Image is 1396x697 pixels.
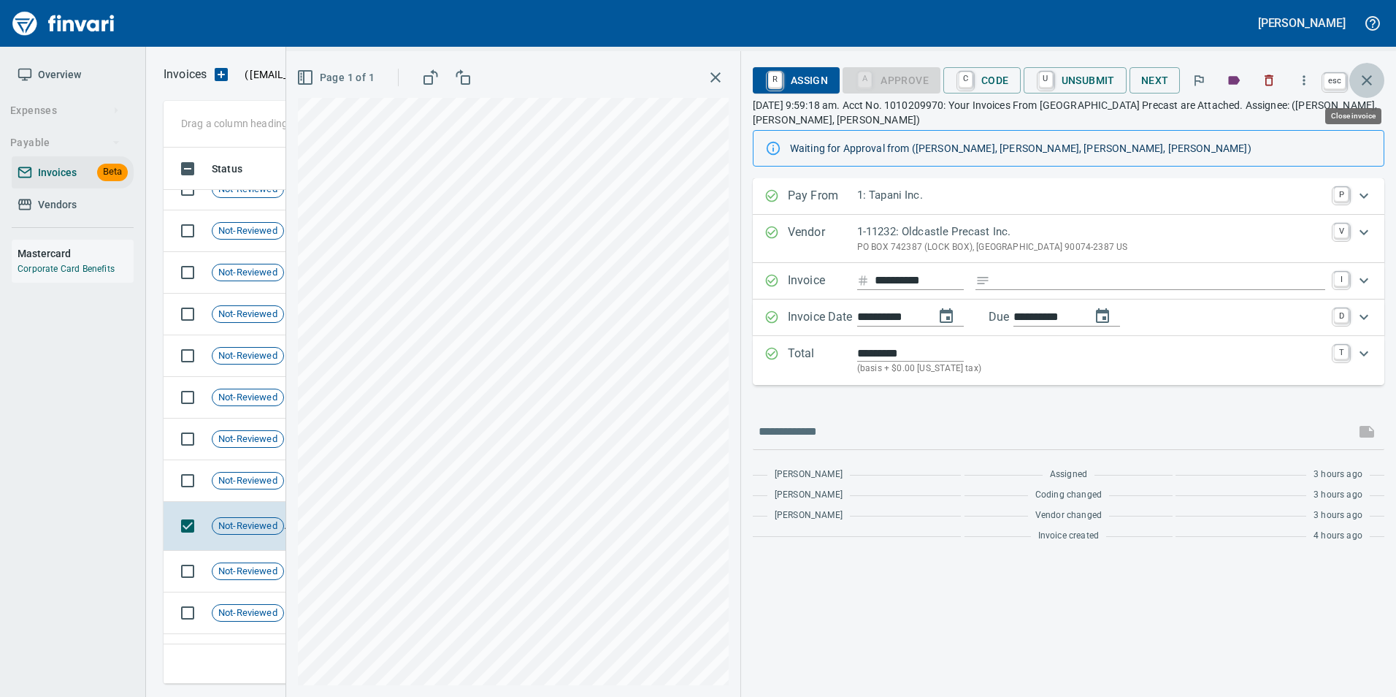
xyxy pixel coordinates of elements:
[788,224,857,254] p: Vendor
[1334,345,1349,359] a: T
[248,67,416,82] span: [EMAIL_ADDRESS][DOMAIN_NAME]
[1324,73,1346,89] a: esc
[294,64,380,91] button: Page 1 of 1
[1024,67,1127,94] button: UUnsubmit
[775,468,843,482] span: [PERSON_NAME]
[955,68,1009,93] span: Code
[753,215,1384,263] div: Expand
[212,606,283,620] span: Not-Reviewed
[1313,509,1362,523] span: 3 hours ago
[943,67,1021,94] button: CCode
[1254,12,1349,34] button: [PERSON_NAME]
[788,345,857,376] p: Total
[790,135,1372,161] div: Waiting for Approval from ([PERSON_NAME], [PERSON_NAME], [PERSON_NAME], [PERSON_NAME])
[164,66,207,83] nav: breadcrumb
[1334,224,1349,238] a: V
[1038,529,1100,544] span: Invoice created
[10,102,120,120] span: Expenses
[1258,15,1346,31] h5: [PERSON_NAME]
[788,308,857,327] p: Invoice Date
[181,116,395,131] p: Drag a column heading here to group the table
[788,272,857,291] p: Invoice
[4,129,126,156] button: Payable
[1288,64,1320,96] button: More
[212,308,283,321] span: Not-Reviewed
[207,66,236,83] button: Upload an Invoice
[768,72,782,88] a: R
[38,66,81,84] span: Overview
[753,336,1384,385] div: Expand
[775,509,843,523] span: [PERSON_NAME]
[4,97,126,124] button: Expenses
[753,300,1384,336] div: Expand
[212,160,242,178] span: Status
[12,188,134,221] a: Vendors
[975,273,990,288] svg: Invoice description
[753,263,1384,300] div: Expand
[212,565,283,579] span: Not-Reviewed
[97,164,128,180] span: Beta
[1039,72,1053,88] a: U
[1334,308,1349,323] a: D
[753,178,1384,215] div: Expand
[1313,488,1362,503] span: 3 hours ago
[212,160,261,178] span: Status
[1334,272,1349,286] a: I
[12,58,134,91] a: Overview
[1035,488,1102,503] span: Coding changed
[1050,468,1087,482] span: Assigned
[1085,299,1120,334] button: change due date
[18,245,134,262] h6: Mastercard
[857,187,1325,204] p: 1: Tapani Inc.
[857,272,869,289] svg: Invoice number
[775,488,843,503] span: [PERSON_NAME]
[236,67,421,82] p: ( )
[843,72,940,85] div: Coding Required
[1141,72,1169,90] span: Next
[212,391,283,405] span: Not-Reviewed
[1130,67,1181,94] button: Next
[212,433,283,446] span: Not-Reviewed
[38,196,77,214] span: Vendors
[929,299,964,334] button: change date
[1035,68,1115,93] span: Unsubmit
[857,240,1325,255] p: PO BOX 742387 (LOCK BOX), [GEOGRAPHIC_DATA] 90074-2387 US
[989,308,1058,326] p: Due
[753,67,840,94] button: RAssign
[9,6,118,41] img: Finvari
[1253,64,1285,96] button: Discard
[1183,64,1215,96] button: Flag
[12,156,134,189] a: InvoicesBeta
[788,187,857,206] p: Pay From
[212,266,283,280] span: Not-Reviewed
[1349,414,1384,449] span: This records your message into the invoice and notifies anyone mentioned
[212,519,283,533] span: Not-Reviewed
[38,164,77,182] span: Invoices
[857,224,1325,240] p: 1-11232: Oldcastle Precast Inc.
[1218,64,1250,96] button: Labels
[753,98,1384,127] p: [DATE] 9:59:18 am. Acct No. 1010209970: Your Invoices From [GEOGRAPHIC_DATA] Precast are Attached...
[1334,187,1349,202] a: P
[212,349,283,363] span: Not-Reviewed
[18,264,115,274] a: Corporate Card Benefits
[857,362,1325,376] p: (basis + $0.00 [US_STATE] tax)
[212,474,283,488] span: Not-Reviewed
[299,69,375,87] span: Page 1 of 1
[10,134,120,152] span: Payable
[1313,468,1362,482] span: 3 hours ago
[1035,509,1102,523] span: Vendor changed
[212,224,283,238] span: Not-Reviewed
[764,68,828,93] span: Assign
[164,66,207,83] p: Invoices
[959,72,973,88] a: C
[1313,529,1362,544] span: 4 hours ago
